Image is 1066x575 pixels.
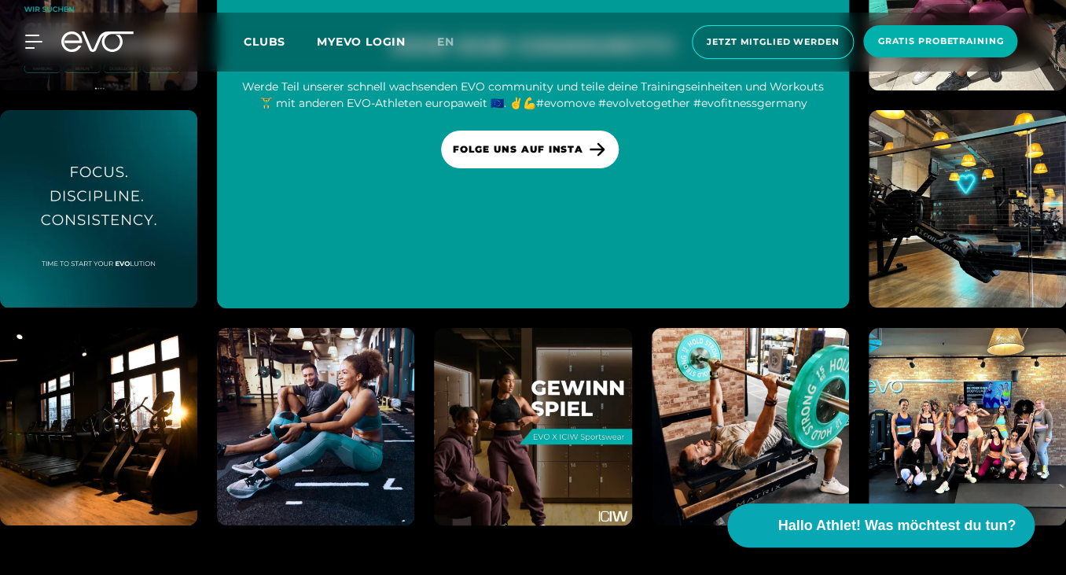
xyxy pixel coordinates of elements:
button: Hallo Athlet! Was möchtest du tun? [727,503,1035,547]
img: evofitness instagram [217,328,414,525]
span: en [437,35,454,49]
a: FOLGE UNS AUF INSTA [441,131,619,168]
div: Werde Teil unserer schnell wachsenden EVO community und teile deine Trainingseinheiten und Workou... [236,79,830,112]
a: en [437,33,473,51]
img: evofitness instagram [869,328,1066,525]
span: Jetzt Mitglied werden [707,35,839,49]
span: Gratis Probetraining [877,35,1003,48]
a: MYEVO LOGIN [317,35,406,49]
img: evofitness instagram [652,328,849,525]
img: evofitness instagram [425,318,641,535]
a: Gratis Probetraining [858,25,1022,59]
span: Clubs [244,35,285,49]
img: evofitness instagram [869,110,1066,308]
span: Hallo Athlet! Was möchtest du tun? [777,515,1016,536]
span: FOLGE UNS AUF INSTA [453,142,583,157]
a: evofitness instagram [434,328,631,525]
a: Clubs [244,34,317,49]
a: Jetzt Mitglied werden [687,25,858,59]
